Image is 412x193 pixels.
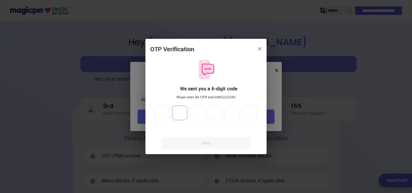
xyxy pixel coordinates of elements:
div: Please enter the OTP sent to 9652222583 [150,95,262,100]
div: We sent you a 6-digit code [155,85,262,92]
a: Verify [161,137,251,149]
img: otpMessageIcon.11fa9bf9.svg [196,59,216,80]
img: 8zTxi7IzMsfkYqyYgBgfvSHvmzQA9juT1O3mhMgBDT8p5s20zMZ2JbefE1IEBlkXHwa7wAFxGwdILBLhkAAAAASUVORK5CYII= [258,47,261,51]
button: close [254,43,265,54]
div: OTP Verification [150,45,194,54]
